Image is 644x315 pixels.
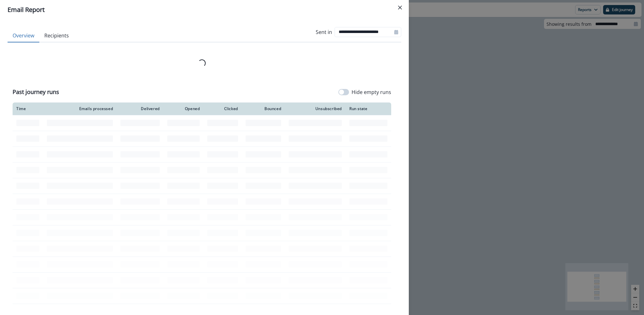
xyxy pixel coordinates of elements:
[16,106,39,111] div: Time
[8,5,401,14] div: Email Report
[39,29,74,42] button: Recipients
[352,88,391,96] p: Hide empty runs
[349,106,387,111] div: Run state
[47,106,113,111] div: Emails processed
[316,28,332,36] p: Sent in
[13,88,59,96] p: Past journey runs
[167,106,200,111] div: Opened
[395,3,405,13] button: Close
[289,106,342,111] div: Unsubscribed
[120,106,160,111] div: Delivered
[207,106,238,111] div: Clicked
[8,29,39,42] button: Overview
[246,106,281,111] div: Bounced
